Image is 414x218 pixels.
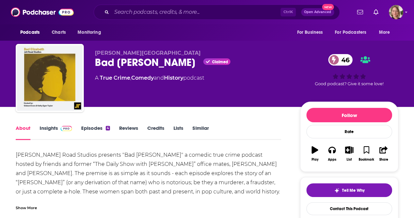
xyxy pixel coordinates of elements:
[61,126,72,131] img: Podchaser Pro
[20,28,40,37] span: Podcasts
[389,5,403,19] span: Logged in as AriFortierPr
[354,7,366,18] a: Show notifications dropdown
[341,142,358,166] button: List
[16,125,30,140] a: About
[304,10,331,14] span: Open Advanced
[147,125,164,140] a: Credits
[112,7,280,17] input: Search podcasts, credits, & more...
[315,81,384,86] span: Good podcast? Give it some love!
[335,54,353,66] span: 46
[11,6,74,18] img: Podchaser - Follow, Share and Rate Podcasts
[78,28,101,37] span: Monitoring
[52,28,66,37] span: Charts
[131,75,154,81] a: Comedy
[119,125,138,140] a: Reviews
[323,142,340,166] button: Apps
[328,158,336,162] div: Apps
[16,26,48,39] button: open menu
[280,8,296,16] span: Ctrl K
[306,202,392,215] a: Contact This Podcast
[300,50,398,90] div: 46Good podcast? Give it some love!
[389,5,403,19] button: Show profile menu
[292,26,331,39] button: open menu
[47,26,70,39] a: Charts
[297,28,323,37] span: For Business
[342,188,365,193] span: Tell Me Why
[334,188,339,193] img: tell me why sparkle
[375,142,392,166] button: Share
[192,125,208,140] a: Similar
[379,158,388,162] div: Share
[322,4,334,10] span: New
[358,142,375,166] button: Bookmark
[94,5,340,20] div: Search podcasts, credits, & more...
[347,158,352,162] div: List
[130,75,131,81] span: ,
[379,28,390,37] span: More
[154,75,164,81] span: and
[17,45,82,111] img: Bad Elizabeth
[389,5,403,19] img: User Profile
[95,74,204,82] div: A podcast
[335,28,366,37] span: For Podcasters
[173,125,183,140] a: Lists
[95,50,201,56] span: [PERSON_NAME][GEOGRAPHIC_DATA]
[306,125,392,138] div: Rate
[328,54,353,66] a: 46
[359,158,374,162] div: Bookmark
[81,125,110,140] a: Episodes4
[371,7,381,18] a: Show notifications dropdown
[164,75,183,81] a: History
[306,108,392,122] button: Follow
[301,8,334,16] button: Open AdvancedNew
[212,60,228,64] span: Claimed
[331,26,376,39] button: open menu
[306,183,392,197] button: tell me why sparkleTell Me Why
[312,158,318,162] div: Play
[100,75,130,81] a: True Crime
[374,26,398,39] button: open menu
[306,142,323,166] button: Play
[73,26,109,39] button: open menu
[106,126,110,130] div: 4
[40,125,72,140] a: InsightsPodchaser Pro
